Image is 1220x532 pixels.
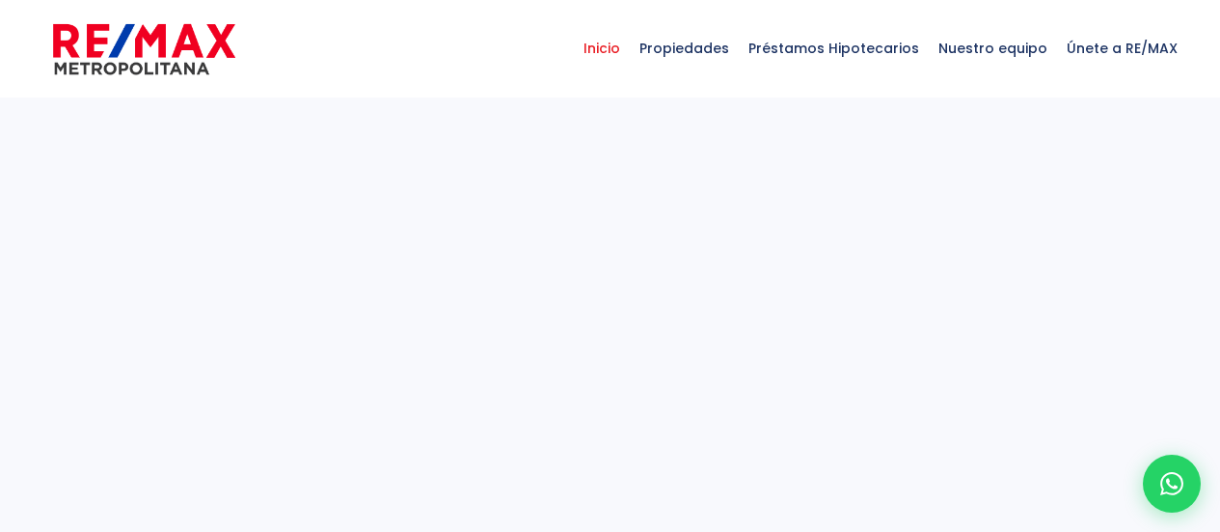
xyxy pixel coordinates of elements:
span: Propiedades [630,19,739,77]
span: Únete a RE/MAX [1057,19,1187,77]
img: remax-metropolitana-logo [53,20,235,78]
span: Inicio [574,19,630,77]
span: Nuestro equipo [929,19,1057,77]
span: Préstamos Hipotecarios [739,19,929,77]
